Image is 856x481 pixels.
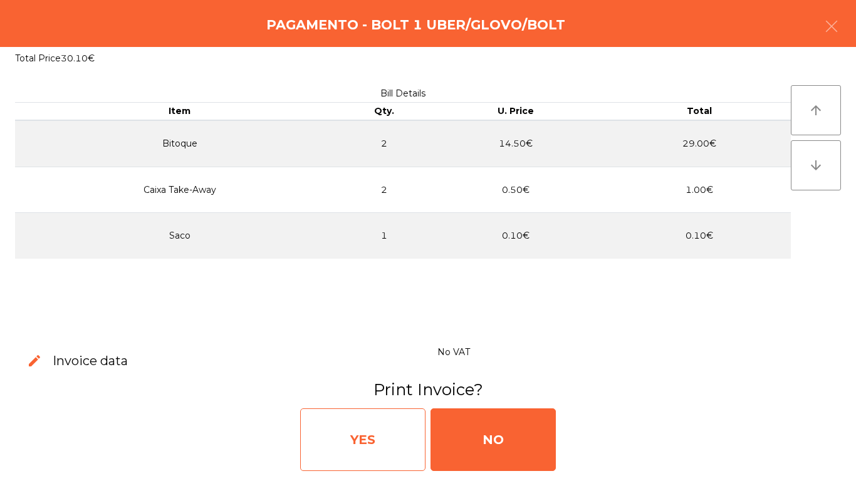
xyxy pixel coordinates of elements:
[344,167,424,213] td: 2
[53,352,128,370] h3: Invoice data
[431,408,556,471] div: NO
[424,167,608,213] td: 0.50€
[808,103,823,118] i: arrow_upward
[380,88,425,99] span: Bill Details
[15,213,344,259] td: Saco
[607,167,791,213] td: 1.00€
[61,53,95,64] span: 30.10€
[607,120,791,167] td: 29.00€
[607,103,791,120] th: Total
[266,16,565,34] h4: Pagamento - Bolt 1 Uber/Glovo/Bolt
[15,103,344,120] th: Item
[344,213,424,259] td: 1
[17,343,53,379] button: edit
[27,353,42,368] span: edit
[808,158,823,173] i: arrow_downward
[15,167,344,213] td: Caixa Take-Away
[437,346,470,358] span: No VAT
[15,120,344,167] td: Bitoque
[15,53,61,64] span: Total Price
[14,378,842,401] h3: Print Invoice?
[344,103,424,120] th: Qty.
[791,140,841,190] button: arrow_downward
[424,120,608,167] td: 14.50€
[424,103,608,120] th: U. Price
[344,120,424,167] td: 2
[424,213,608,259] td: 0.10€
[300,408,425,471] div: YES
[607,213,791,259] td: 0.10€
[791,85,841,135] button: arrow_upward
